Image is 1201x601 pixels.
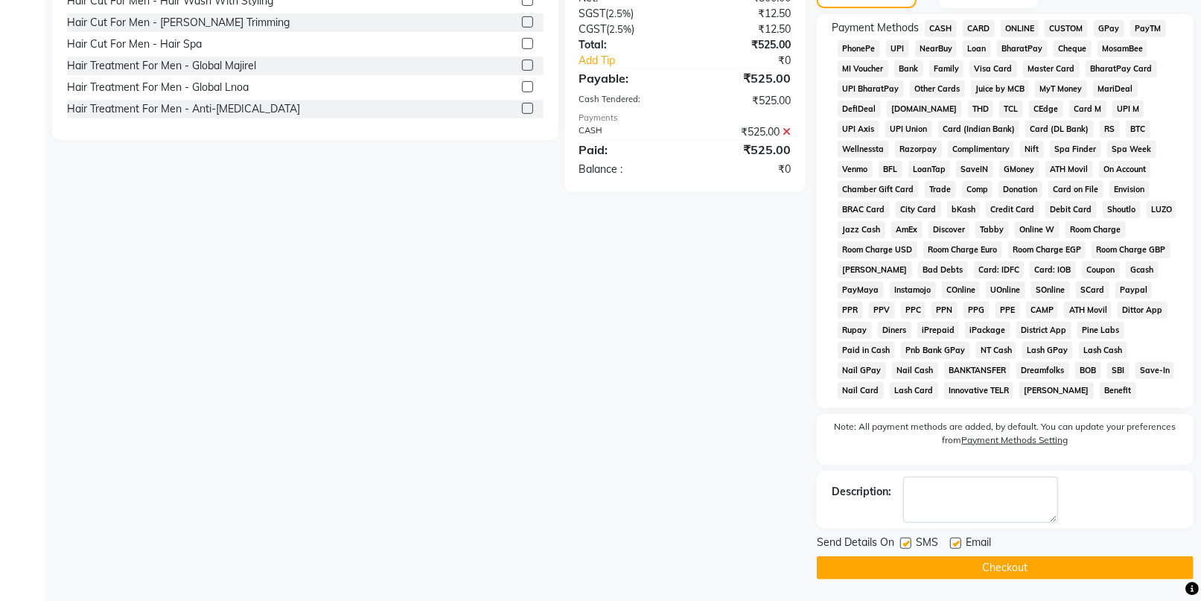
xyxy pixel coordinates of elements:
[685,162,802,177] div: ₹0
[1098,40,1148,57] span: MosamBee
[838,181,919,198] span: Chamber Gift Card
[685,37,802,53] div: ₹525.00
[838,80,904,98] span: UPI BharatPay
[918,261,968,279] span: Bad Debts
[1054,40,1092,57] span: Cheque
[910,80,965,98] span: Other Cards
[685,6,802,22] div: ₹12.50
[895,141,942,158] span: Razorpay
[685,93,802,109] div: ₹525.00
[1115,282,1153,299] span: Paypal
[925,181,956,198] span: Trade
[579,7,606,20] span: SGST
[685,124,802,140] div: ₹525.00
[963,20,995,37] span: CARD
[579,22,607,36] span: CGST
[901,342,970,359] span: Pnb Bank GPay
[998,181,1042,198] span: Donation
[966,535,991,553] span: Email
[938,121,1020,138] span: Card (Indian Bank)
[838,60,888,77] span: MI Voucher
[965,322,1010,339] span: iPackage
[1008,241,1086,258] span: Room Charge EGP
[610,23,632,35] span: 2.5%
[568,141,685,159] div: Paid:
[1076,282,1109,299] span: SCard
[1020,141,1044,158] span: Nift
[931,302,958,319] span: PPN
[609,7,631,19] span: 2.5%
[1035,80,1087,98] span: MyT Money
[956,161,993,178] span: SaveIN
[944,382,1014,399] span: Innovative TELR
[568,69,685,87] div: Payable:
[1025,121,1094,138] span: Card (DL Bank)
[923,241,1002,258] span: Room Charge Euro
[1086,60,1157,77] span: BharatPay Card
[838,362,886,379] span: Nail GPay
[685,22,802,37] div: ₹12.50
[838,161,873,178] span: Venmo
[838,241,917,258] span: Room Charge USD
[1015,221,1060,238] span: Online W
[1126,121,1150,138] span: BTC
[1023,60,1080,77] span: Master Card
[1031,282,1070,299] span: SOnline
[838,40,880,57] span: PhonePe
[986,201,1039,218] span: Credit Card
[968,101,994,118] span: THD
[838,261,912,279] span: [PERSON_NAME]
[963,40,991,57] span: Loan
[885,121,932,138] span: UPI Union
[67,58,256,74] div: Hair Treatment For Men - Global Majirel
[832,420,1179,453] label: Note: All payment methods are added, by default. You can update your preferences from
[67,101,300,117] div: Hair Treatment For Men - Anti-[MEDICAL_DATA]
[838,201,890,218] span: BRAC Card
[975,221,1009,238] span: Tabby
[568,53,704,69] a: Add Tip
[685,141,802,159] div: ₹525.00
[1082,261,1120,279] span: Coupon
[568,37,685,53] div: Total:
[969,60,1017,77] span: Visa Card
[1118,302,1167,319] span: Dittor App
[1100,121,1120,138] span: RS
[995,302,1020,319] span: PPE
[838,141,889,158] span: Wellnessta
[838,282,884,299] span: PayMaya
[1099,161,1151,178] span: On Account
[879,161,902,178] span: BFL
[887,101,962,118] span: [DOMAIN_NAME]
[1065,221,1126,238] span: Room Charge
[1092,241,1170,258] span: Room Charge GBP
[1045,161,1093,178] span: ATH Movil
[568,6,685,22] div: ( )
[892,362,938,379] span: Nail Cash
[1107,141,1156,158] span: Spa Week
[1022,342,1073,359] span: Lash GPay
[944,362,1011,379] span: BANKTANSFER
[947,201,981,218] span: bKash
[1112,101,1144,118] span: UPI M
[915,40,958,57] span: NearBuy
[838,221,885,238] span: Jazz Cash
[962,181,993,198] span: Comp
[1094,20,1124,37] span: GPay
[817,535,894,553] span: Send Details On
[568,162,685,177] div: Balance :
[999,161,1039,178] span: GMoney
[838,101,881,118] span: DefiDeal
[878,322,911,339] span: Diners
[942,282,981,299] span: COnline
[869,302,895,319] span: PPV
[838,382,884,399] span: Nail Card
[1093,80,1138,98] span: MariDeal
[1103,201,1141,218] span: Shoutlo
[1069,101,1106,118] span: Card M
[961,433,1068,447] label: Payment Methods Setting
[886,40,909,57] span: UPI
[1029,101,1063,118] span: CEdge
[976,342,1017,359] span: NT Cash
[948,141,1015,158] span: Complimentary
[928,221,970,238] span: Discover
